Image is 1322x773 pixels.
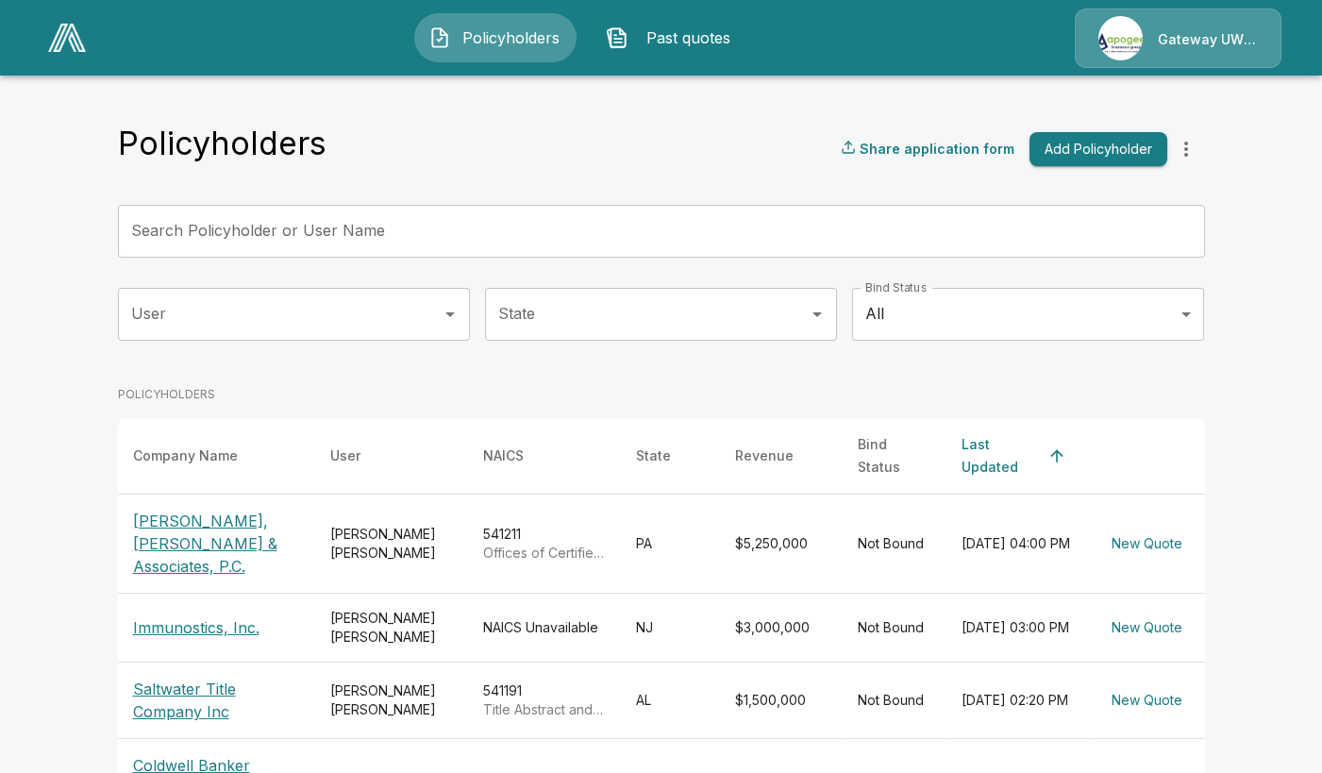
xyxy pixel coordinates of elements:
[852,288,1204,341] div: All
[621,494,720,593] td: PA
[636,26,740,49] span: Past quotes
[804,301,830,328] button: Open
[133,510,300,578] p: [PERSON_NAME], [PERSON_NAME] & Associates, P.C.
[735,445,794,467] div: Revenue
[720,662,843,738] td: $1,500,000
[1158,30,1258,49] p: Gateway UW dba Apogee
[330,681,453,719] div: [PERSON_NAME] [PERSON_NAME]
[133,616,300,639] p: Immunostics, Inc.
[483,445,524,467] div: NAICS
[1104,683,1190,718] button: New Quote
[133,678,300,723] p: Saltwater Title Company Inc
[843,418,946,495] th: Bind Status
[720,593,843,662] td: $3,000,000
[946,494,1089,593] td: [DATE] 04:00 PM
[1075,8,1281,68] a: Agency IconGateway UW dba Apogee
[843,662,946,738] td: Not Bound
[118,386,1205,403] p: POLICYHOLDERS
[414,13,577,62] button: Policyholders IconPolicyholders
[621,593,720,662] td: NJ
[133,445,238,467] div: Company Name
[1022,132,1167,167] a: Add Policyholder
[330,525,453,563] div: [PERSON_NAME] [PERSON_NAME]
[720,494,843,593] td: $5,250,000
[118,124,326,163] h4: Policyholders
[946,593,1089,662] td: [DATE] 03:00 PM
[483,681,606,719] div: 541191
[483,525,606,563] div: 541211
[843,494,946,593] td: Not Bound
[330,609,453,647] div: [PERSON_NAME] [PERSON_NAME]
[946,662,1089,738] td: [DATE] 02:20 PM
[459,26,562,49] span: Policyholders
[1098,16,1143,60] img: Agency Icon
[48,24,86,52] img: AA Logo
[483,700,606,719] p: Title Abstract and Settlement Offices
[843,593,946,662] td: Not Bound
[1167,130,1205,168] button: more
[468,593,621,662] td: NAICS Unavailable
[437,301,463,328] button: Open
[606,26,628,49] img: Past quotes Icon
[592,13,754,62] button: Past quotes IconPast quotes
[1029,132,1167,167] button: Add Policyholder
[621,662,720,738] td: AL
[1104,527,1190,562] button: New Quote
[962,433,1040,479] div: Last Updated
[860,139,1014,159] p: Share application form
[636,445,671,467] div: State
[428,26,451,49] img: Policyholders Icon
[1104,611,1190,646] button: New Quote
[483,544,606,563] p: Offices of Certified Public Accountants
[865,279,927,295] label: Bind Status
[330,445,360,467] div: User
